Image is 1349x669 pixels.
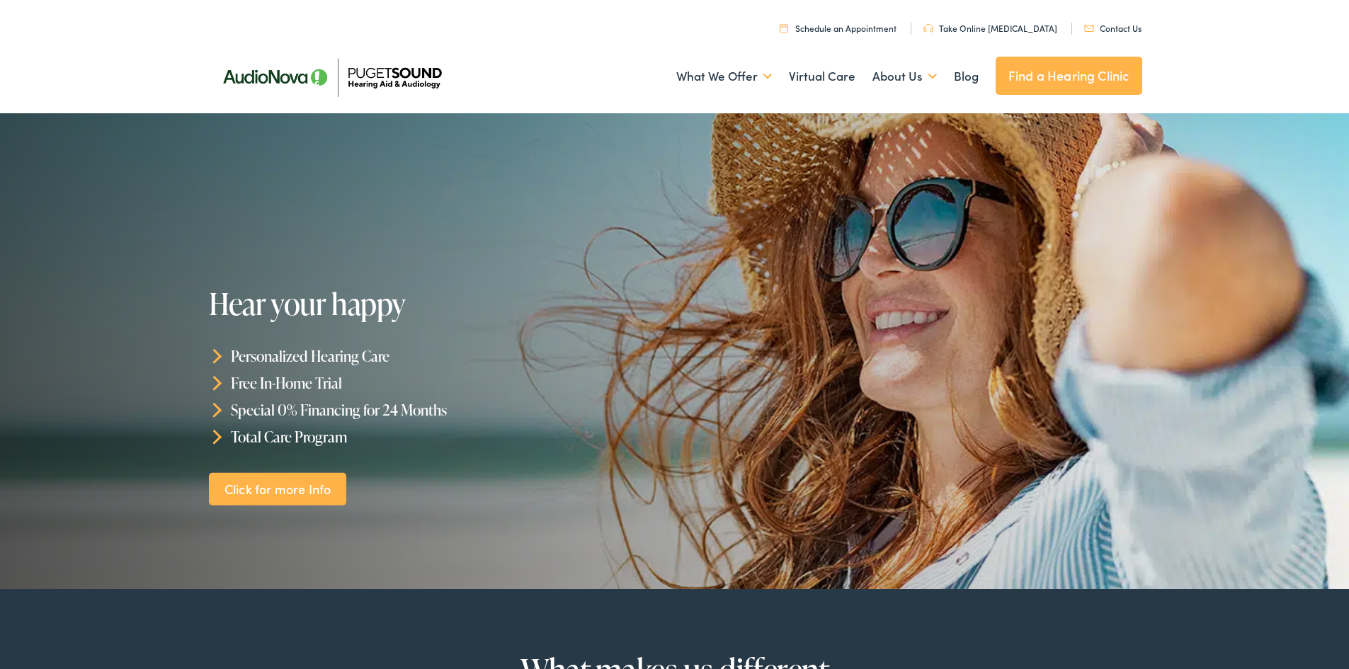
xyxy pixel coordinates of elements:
[780,23,788,33] img: utility icon
[996,57,1142,95] a: Find a Hearing Clinic
[209,423,681,450] li: Total Care Program
[209,396,681,423] li: Special 0% Financing for 24 Months
[1084,22,1142,34] a: Contact Us
[780,22,897,34] a: Schedule an Appointment
[1084,25,1094,32] img: utility icon
[954,50,979,103] a: Blog
[789,50,855,103] a: Virtual Care
[209,287,639,320] h1: Hear your happy
[923,22,1057,34] a: Take Online [MEDICAL_DATA]
[872,50,937,103] a: About Us
[676,50,772,103] a: What We Offer
[209,472,346,505] a: Click for more Info
[209,343,681,370] li: Personalized Hearing Care
[209,370,681,396] li: Free In-Home Trial
[923,24,933,33] img: utility icon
